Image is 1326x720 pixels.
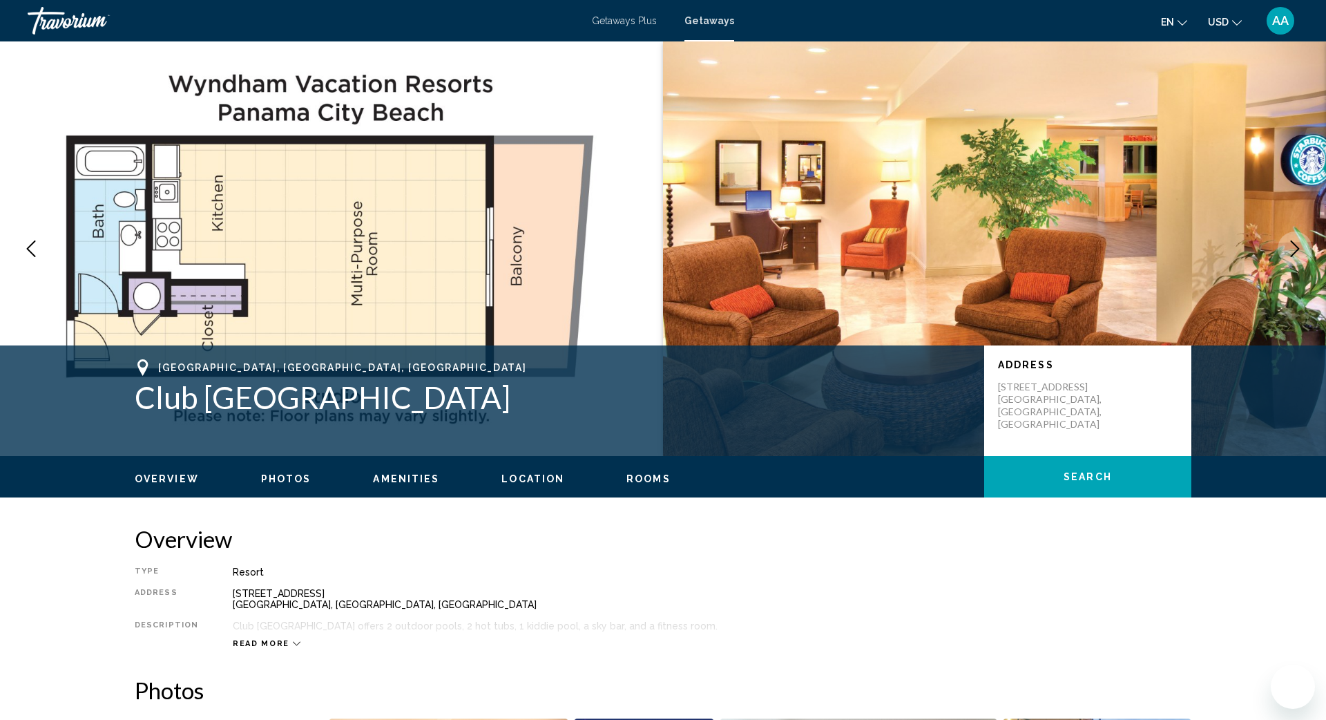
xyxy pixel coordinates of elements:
[158,362,526,373] span: [GEOGRAPHIC_DATA], [GEOGRAPHIC_DATA], [GEOGRAPHIC_DATA]
[984,456,1191,498] button: Search
[373,473,439,485] button: Amenities
[592,15,657,26] a: Getaways Plus
[1161,12,1187,32] button: Change language
[135,620,198,632] div: Description
[626,473,671,484] span: Rooms
[1278,231,1312,266] button: Next image
[1161,17,1174,28] span: en
[135,676,1191,704] h2: Photos
[135,379,970,415] h1: Club [GEOGRAPHIC_DATA]
[135,588,198,610] div: Address
[1208,12,1242,32] button: Change currency
[1064,472,1112,483] span: Search
[14,231,48,266] button: Previous image
[998,359,1178,370] p: Address
[233,588,1191,610] div: [STREET_ADDRESS] [GEOGRAPHIC_DATA], [GEOGRAPHIC_DATA], [GEOGRAPHIC_DATA]
[135,473,199,484] span: Overview
[1272,14,1289,28] span: AA
[1262,6,1298,35] button: User Menu
[501,473,564,484] span: Location
[1208,17,1229,28] span: USD
[1271,665,1315,709] iframe: Button to launch messaging window
[28,7,578,35] a: Travorium
[135,473,199,485] button: Overview
[233,639,289,648] span: Read more
[135,525,1191,553] h2: Overview
[233,638,300,649] button: Read more
[684,15,734,26] a: Getaways
[501,473,564,485] button: Location
[233,567,1191,578] div: Resort
[998,381,1108,430] p: [STREET_ADDRESS] [GEOGRAPHIC_DATA], [GEOGRAPHIC_DATA], [GEOGRAPHIC_DATA]
[261,473,311,484] span: Photos
[135,567,198,578] div: Type
[261,473,311,485] button: Photos
[626,473,671,485] button: Rooms
[373,473,439,484] span: Amenities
